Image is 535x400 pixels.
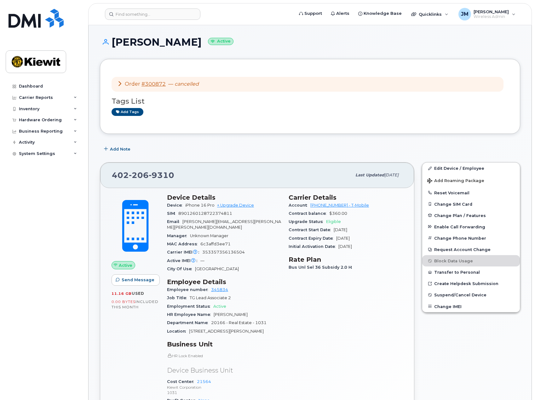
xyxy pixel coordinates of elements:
[202,250,245,254] span: 353357356136504
[289,203,310,208] span: Account
[167,219,182,224] span: Email
[289,244,338,249] span: Initial Activation Date
[422,278,520,289] a: Create Helpdesk Submission
[384,173,399,177] span: [DATE]
[129,170,149,180] span: 206
[167,194,281,201] h3: Device Details
[289,211,329,216] span: Contract balance
[167,278,281,286] h3: Employee Details
[189,329,264,334] span: [STREET_ADDRESS][PERSON_NAME]
[112,97,509,105] h3: Tags List
[112,108,143,116] a: Add tags
[422,266,520,278] button: Transfer to Personal
[122,277,154,283] span: Send Message
[214,312,248,317] span: [PERSON_NAME]
[422,289,520,300] button: Suspend/Cancel Device
[112,299,158,310] span: included this month
[213,304,226,309] span: Active
[167,258,200,263] span: Active IMEI
[167,353,281,358] p: HR Lock Enabled
[336,236,350,241] span: [DATE]
[167,385,281,390] p: Kiewit Corporation
[100,37,520,48] h1: [PERSON_NAME]
[422,187,520,198] button: Reset Voicemail
[100,143,136,155] button: Add Note
[355,173,384,177] span: Last updated
[167,233,190,238] span: Manager
[195,266,239,271] span: [GEOGRAPHIC_DATA]
[167,295,190,300] span: Job Title
[329,211,347,216] span: $360.00
[119,262,132,268] span: Active
[167,390,281,395] p: 1031
[167,304,213,309] span: Employment Status
[175,81,199,87] em: cancelled
[168,81,199,87] span: —
[422,301,520,312] button: Change IMEI
[167,320,211,325] span: Department Name
[422,255,520,266] button: Block Data Usage
[289,265,355,270] span: Bus Unl Sel 36 Subsidy 2.0 H
[427,178,484,184] span: Add Roaming Package
[167,340,281,348] h3: Business Unit
[338,244,352,249] span: [DATE]
[422,244,520,255] button: Request Account Change
[422,210,520,221] button: Change Plan / Features
[167,379,197,384] span: Cost Center
[434,293,486,297] span: Suspend/Cancel Device
[211,320,267,325] span: 20166 - Real Estate - 1031
[190,233,228,238] span: Unknown Manager
[132,291,144,296] span: used
[422,232,520,244] button: Change Phone Number
[167,366,281,375] p: Device Business Unit
[190,295,231,300] span: TG Lead Associate 2
[434,224,485,229] span: Enable Call Forwarding
[167,219,281,230] span: [PERSON_NAME][EMAIL_ADDRESS][PERSON_NAME][PERSON_NAME][DOMAIN_NAME]
[167,250,202,254] span: Carrier IMEI
[112,300,135,304] span: 0.00 Bytes
[422,221,520,232] button: Enable Call Forwarding
[289,236,336,241] span: Contract Expiry Date
[422,174,520,187] button: Add Roaming Package
[112,291,132,296] span: 11.16 GB
[110,146,130,152] span: Add Note
[167,266,195,271] span: City Of Use
[422,163,520,174] a: Edit Device / Employee
[200,258,204,263] span: —
[167,287,211,292] span: Employee number
[422,198,520,210] button: Change SIM Card
[125,81,140,87] span: Order
[508,373,530,395] iframe: Messenger Launcher
[200,242,231,246] span: 6c3affd3ee71
[167,242,200,246] span: MAC Address
[197,379,211,384] a: 21564
[208,38,233,45] small: Active
[185,203,215,208] span: iPhone 16 Pro
[167,329,189,334] span: Location
[289,219,326,224] span: Upgrade Status
[112,274,160,286] button: Send Message
[211,287,228,292] a: 345834
[310,203,369,208] a: [PHONE_NUMBER] - T-Mobile
[112,170,174,180] span: 402
[334,227,347,232] span: [DATE]
[434,213,486,218] span: Change Plan / Features
[141,81,166,87] a: #300872
[149,170,174,180] span: 9310
[289,227,334,232] span: Contract Start Date
[217,203,254,208] a: + Upgrade Device
[326,219,341,224] span: Eligible
[167,211,178,216] span: SIM
[167,312,214,317] span: HR Employee Name
[167,203,185,208] span: Device
[178,211,232,216] span: 8901260128722374811
[289,256,403,263] h3: Rate Plan
[289,194,403,201] h3: Carrier Details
